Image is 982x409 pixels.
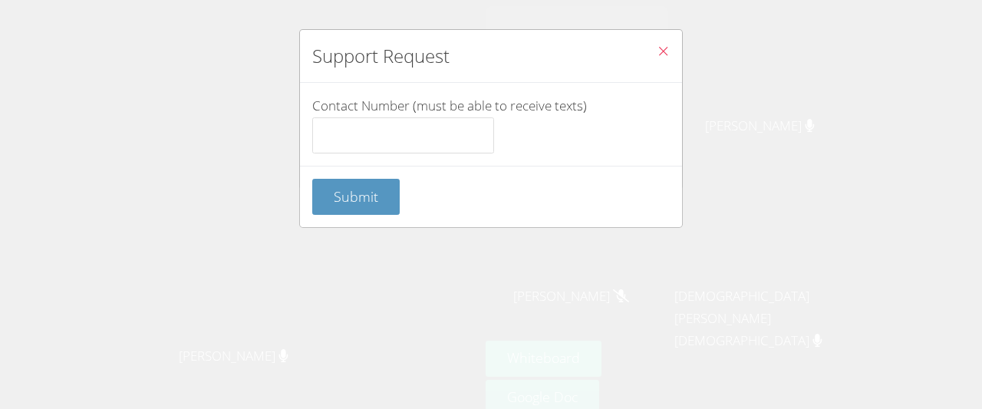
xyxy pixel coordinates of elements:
[312,97,670,153] label: Contact Number (must be able to receive texts)
[644,30,682,77] button: Close
[312,117,494,154] input: Contact Number (must be able to receive texts)
[312,42,450,70] h2: Support Request
[312,179,400,215] button: Submit
[334,187,378,206] span: Submit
